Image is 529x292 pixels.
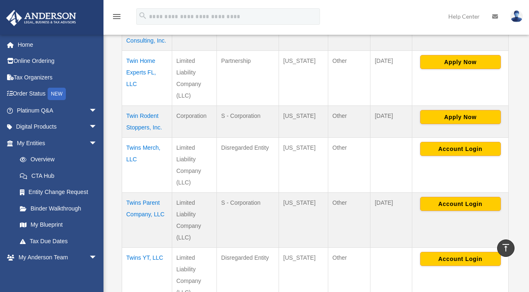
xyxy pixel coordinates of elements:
[279,51,328,106] td: [US_STATE]
[6,102,110,119] a: Platinum Q&Aarrow_drop_down
[370,193,412,248] td: [DATE]
[112,14,122,22] a: menu
[501,243,511,253] i: vertical_align_top
[6,53,110,69] a: Online Ordering
[328,193,370,248] td: Other
[89,249,106,266] span: arrow_drop_down
[420,255,501,262] a: Account Login
[6,135,106,151] a: My Entitiesarrow_drop_down
[4,10,79,26] img: Anderson Advisors Platinum Portal
[89,102,106,119] span: arrow_drop_down
[217,51,279,106] td: Partnership
[279,193,328,248] td: [US_STATE]
[279,106,328,138] td: [US_STATE]
[497,239,515,257] a: vertical_align_top
[6,69,110,86] a: Tax Organizers
[6,86,110,103] a: Order StatusNEW
[112,12,122,22] i: menu
[172,138,216,193] td: Limited Liability Company (LLC)
[217,138,279,193] td: Disregarded Entity
[12,217,106,233] a: My Blueprint
[328,138,370,193] td: Other
[122,193,172,248] td: Twins Parent Company, LLC
[420,142,501,156] button: Account Login
[48,88,66,100] div: NEW
[172,106,216,138] td: Corporation
[420,110,501,124] button: Apply Now
[217,106,279,138] td: S - Corporation
[12,184,106,201] a: Entity Change Request
[12,200,106,217] a: Binder Walkthrough
[370,51,412,106] td: [DATE]
[6,119,110,135] a: Digital Productsarrow_drop_down
[172,193,216,248] td: Limited Liability Company (LLC)
[138,11,147,20] i: search
[6,249,110,266] a: My Anderson Teamarrow_drop_down
[12,233,106,249] a: Tax Due Dates
[420,197,501,211] button: Account Login
[122,106,172,138] td: Twin Rodent Stoppers, Inc.
[89,135,106,152] span: arrow_drop_down
[122,51,172,106] td: Twin Home Experts FL, LLC
[122,138,172,193] td: Twins Merch, LLC
[172,51,216,106] td: Limited Liability Company (LLC)
[12,168,106,184] a: CTA Hub
[6,36,110,53] a: Home
[12,151,101,168] a: Overview
[89,119,106,136] span: arrow_drop_down
[420,55,501,69] button: Apply Now
[328,106,370,138] td: Other
[420,145,501,152] a: Account Login
[420,200,501,207] a: Account Login
[279,138,328,193] td: [US_STATE]
[328,51,370,106] td: Other
[510,10,523,22] img: User Pic
[370,106,412,138] td: [DATE]
[420,252,501,266] button: Account Login
[217,193,279,248] td: S - Corporation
